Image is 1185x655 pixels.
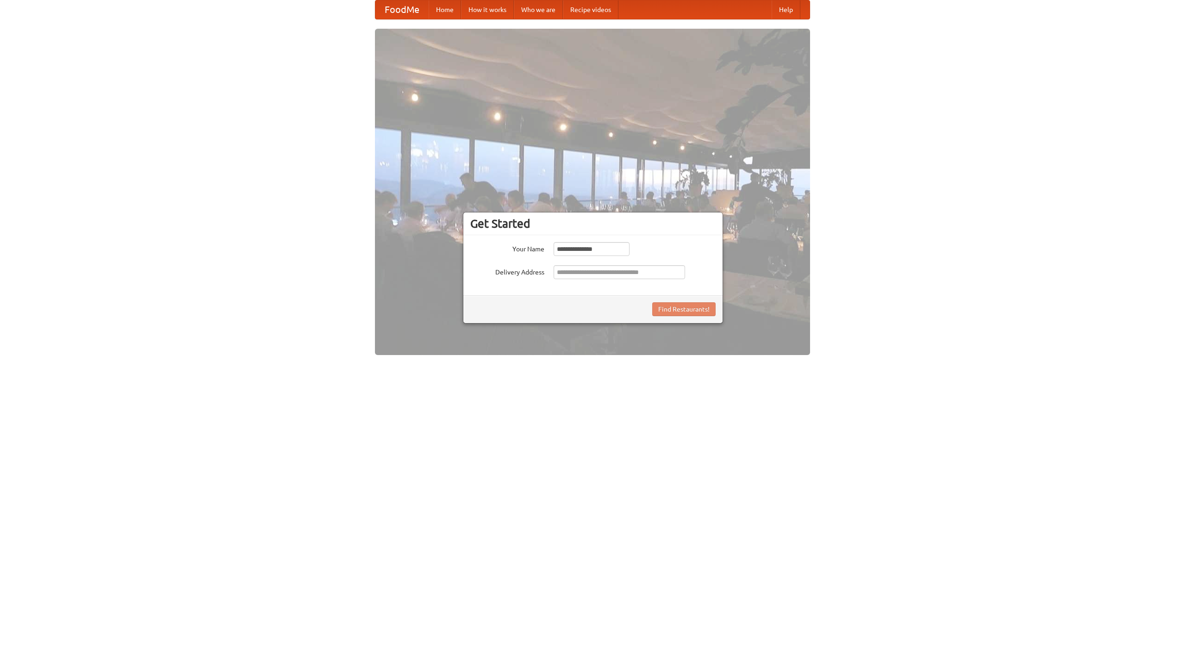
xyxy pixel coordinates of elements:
a: FoodMe [375,0,429,19]
a: Help [772,0,800,19]
label: Delivery Address [470,265,544,277]
a: How it works [461,0,514,19]
h3: Get Started [470,217,716,231]
label: Your Name [470,242,544,254]
a: Recipe videos [563,0,618,19]
a: Home [429,0,461,19]
a: Who we are [514,0,563,19]
button: Find Restaurants! [652,302,716,316]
